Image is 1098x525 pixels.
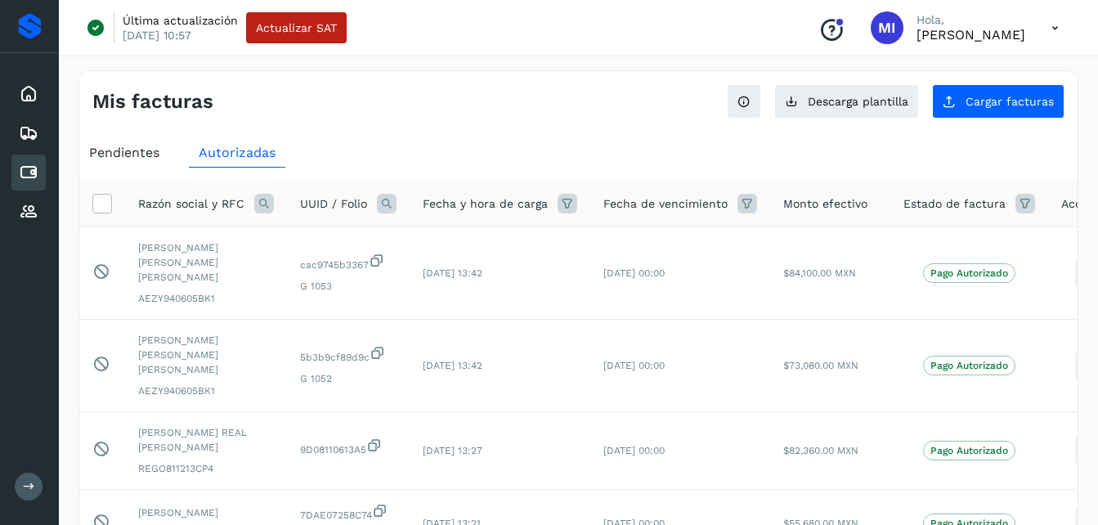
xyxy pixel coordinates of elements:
[423,360,482,371] span: [DATE] 13:42
[138,384,274,398] span: AEZY940605BK1
[930,445,1008,456] p: Pago Autorizado
[92,90,213,114] h4: Mis facturas
[300,195,367,213] span: UUID / Folio
[603,195,728,213] span: Fecha de vencimiento
[138,291,274,306] span: AEZY940605BK1
[138,505,274,520] span: [PERSON_NAME]
[808,96,908,107] span: Descarga plantilla
[246,12,347,43] button: Actualizar SAT
[930,360,1008,371] p: Pago Autorizado
[256,22,337,34] span: Actualizar SAT
[932,84,1064,119] button: Cargar facturas
[138,333,274,377] span: [PERSON_NAME] [PERSON_NAME] [PERSON_NAME]
[11,155,46,191] div: Cuentas por pagar
[783,445,858,456] span: $82,360.00 MXN
[423,195,548,213] span: Fecha y hora de carga
[300,371,397,386] span: G 1052
[300,503,397,523] span: 7DAE07258C74
[930,267,1008,279] p: Pago Autorizado
[138,195,244,213] span: Razón social y RFC
[300,345,397,365] span: 5b3b9cf89d9c
[138,425,274,455] span: [PERSON_NAME] REAL [PERSON_NAME]
[138,240,274,285] span: [PERSON_NAME] [PERSON_NAME] [PERSON_NAME]
[11,194,46,230] div: Proveedores
[123,28,191,43] p: [DATE] 10:57
[783,267,856,279] span: $84,100.00 MXN
[423,267,482,279] span: [DATE] 13:42
[300,279,397,294] span: G 1053
[903,195,1006,213] span: Estado de factura
[423,445,482,456] span: [DATE] 13:27
[916,27,1025,43] p: MARIA ILIANA ARCHUNDIA
[300,437,397,457] span: 9D08110613A5
[300,253,397,272] span: cac9745b3367
[603,267,665,279] span: [DATE] 00:00
[123,13,238,28] p: Última actualización
[916,13,1025,27] p: Hola,
[11,76,46,112] div: Inicio
[966,96,1054,107] span: Cargar facturas
[11,115,46,151] div: Embarques
[89,145,159,160] span: Pendientes
[774,84,919,119] button: Descarga plantilla
[603,360,665,371] span: [DATE] 00:00
[138,461,274,476] span: REGO811213CP4
[199,145,276,160] span: Autorizadas
[783,195,867,213] span: Monto efectivo
[603,445,665,456] span: [DATE] 00:00
[783,360,858,371] span: $73,080.00 MXN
